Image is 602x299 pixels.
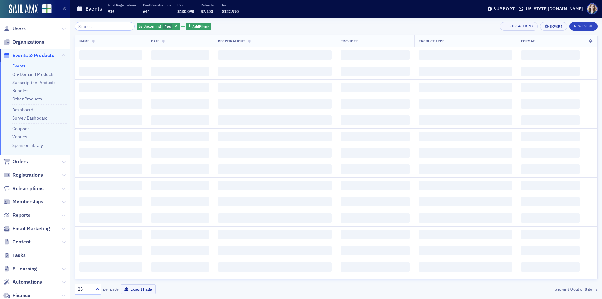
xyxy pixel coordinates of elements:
[3,265,37,272] a: E-Learning
[139,24,161,29] span: Is Upcoming
[79,213,142,223] span: ‌
[341,181,410,190] span: ‌
[419,115,512,125] span: ‌
[521,213,580,223] span: ‌
[521,67,580,76] span: ‌
[521,132,580,141] span: ‌
[419,279,512,288] span: ‌
[218,67,332,76] span: ‌
[521,99,580,109] span: ‌
[3,292,30,299] a: Finance
[3,39,44,45] a: Organizations
[79,83,142,92] span: ‌
[12,72,55,77] a: On-Demand Products
[3,279,42,286] a: Automations
[341,115,410,125] span: ‌
[151,181,209,190] span: ‌
[521,230,580,239] span: ‌
[85,5,102,13] h1: Events
[3,212,30,219] a: Reports
[3,225,50,232] a: Email Marketing
[341,39,358,43] span: Provider
[151,164,209,174] span: ‌
[13,172,43,179] span: Registrations
[521,262,580,272] span: ‌
[218,148,332,158] span: ‌
[79,50,142,60] span: ‌
[143,3,171,7] p: Paid Registrations
[13,265,37,272] span: E-Learning
[78,286,92,292] div: 25
[218,50,332,60] span: ‌
[121,284,156,294] button: Export Page
[151,246,209,255] span: ‌
[218,279,332,288] span: ‌
[419,164,512,174] span: ‌
[341,50,410,60] span: ‌
[151,50,209,60] span: ‌
[218,262,332,272] span: ‌
[419,83,512,92] span: ‌
[42,4,52,14] img: SailAMX
[218,164,332,174] span: ‌
[79,279,142,288] span: ‌
[218,213,332,223] span: ‌
[13,25,26,32] span: Users
[341,213,410,223] span: ‌
[222,3,239,7] p: Net
[13,212,30,219] span: Reports
[13,158,28,165] span: Orders
[177,9,194,14] span: $130,090
[79,164,142,174] span: ‌
[493,6,515,12] div: Support
[192,24,209,29] span: Add Filter
[341,99,410,109] span: ‌
[13,198,43,205] span: Memberships
[521,164,580,174] span: ‌
[419,148,512,158] span: ‌
[341,67,410,76] span: ‌
[165,24,171,29] span: Yes
[108,3,136,7] p: Total Registrations
[587,3,598,14] span: Profile
[419,181,512,190] span: ‌
[12,126,30,131] a: Coupons
[108,9,114,14] span: 916
[12,88,29,93] a: Bundles
[103,286,119,292] label: per page
[428,286,598,292] div: Showing out of items
[79,230,142,239] span: ‌
[151,83,209,92] span: ‌
[500,22,538,31] button: Bulk Actions
[13,39,44,45] span: Organizations
[177,3,194,7] p: Paid
[201,3,215,7] p: Refunded
[419,197,512,206] span: ‌
[419,99,512,109] span: ‌
[3,238,31,245] a: Content
[38,4,52,15] a: View Homepage
[218,246,332,255] span: ‌
[569,286,573,292] strong: 0
[341,148,410,158] span: ‌
[13,52,54,59] span: Events & Products
[341,164,410,174] span: ‌
[341,279,410,288] span: ‌
[137,23,180,30] div: Yes
[521,83,580,92] span: ‌
[151,39,160,43] span: Date
[218,181,332,190] span: ‌
[12,134,27,140] a: Venues
[584,286,588,292] strong: 0
[79,132,142,141] span: ‌
[151,67,209,76] span: ‌
[151,132,209,141] span: ‌
[521,50,580,60] span: ‌
[3,158,28,165] a: Orders
[79,197,142,206] span: ‌
[218,230,332,239] span: ‌
[3,252,26,259] a: Tasks
[12,142,43,148] a: Sponsor Library
[79,39,89,43] span: Name
[509,24,533,28] div: Bulk Actions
